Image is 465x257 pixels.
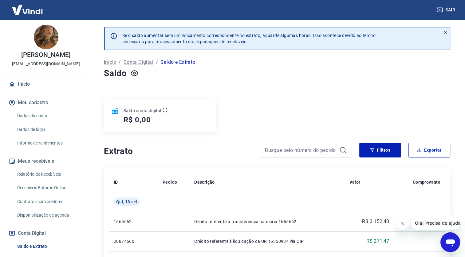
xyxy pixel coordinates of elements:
p: Descrição [194,179,215,185]
h5: R$ 0,00 [124,115,151,125]
p: [EMAIL_ADDRESS][DOMAIN_NAME] [12,61,80,67]
p: 1665662 [114,218,153,225]
a: Saldo e Extrato [15,240,85,253]
a: Contratos com credores [15,195,85,208]
span: Download [426,214,440,229]
span: Olá! Precisa de ajuda? [4,4,52,9]
p: -R$ 3.152,40 [361,218,389,225]
button: Filtros [359,143,401,157]
p: Crédito referente à liquidação da UR 16350934 via CIP [194,238,339,244]
iframe: Mensagem da empresa [411,216,460,230]
p: [PERSON_NAME] [21,52,70,58]
button: Meu cadastro [7,96,85,109]
span: Visualizar [411,214,426,229]
p: ID [114,179,118,185]
a: Dados da conta [15,109,85,122]
h4: Extrato [104,145,252,157]
input: Busque pelo número do pedido [265,145,337,155]
p: Pedido [163,179,177,185]
p: Se o saldo aumentar sem um lançamento correspondente no extrato, aguarde algumas horas. Isso acon... [122,32,376,45]
a: Início [7,77,85,91]
a: Relatório de Recebíveis [15,168,85,181]
p: / [156,59,158,66]
iframe: Botão para abrir a janela de mensagens [440,232,460,252]
a: Dados de login [15,123,85,136]
a: Início [104,59,116,66]
iframe: Fechar mensagem [396,218,409,230]
p: Valor [349,179,361,185]
a: Conta Digital [124,59,153,66]
a: Informe de rendimentos [15,137,85,149]
span: Qui, 18 set [116,199,137,205]
button: Conta Digital [7,226,85,240]
p: Débito referente à transferência bancária 1665662 [194,218,339,225]
a: Disponibilização de agenda [15,209,85,222]
p: Saldo conta digital [124,108,161,114]
p: 20874560 [114,238,153,244]
button: Exportar [408,143,450,157]
p: Comprovante [413,179,440,185]
img: 2c51a070-c2cd-4ff4-af7b-b48d6d6d3e17.jpeg [34,25,58,49]
button: Sair [435,4,458,16]
img: Vindi [7,0,47,19]
p: R$ 271,47 [366,238,389,245]
button: Meus recebíveis [7,154,85,168]
p: / [119,59,121,66]
p: Saldo e Extrato [160,59,195,66]
a: Recebíveis Futuros Online [15,182,85,194]
h4: Saldo [104,67,127,80]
